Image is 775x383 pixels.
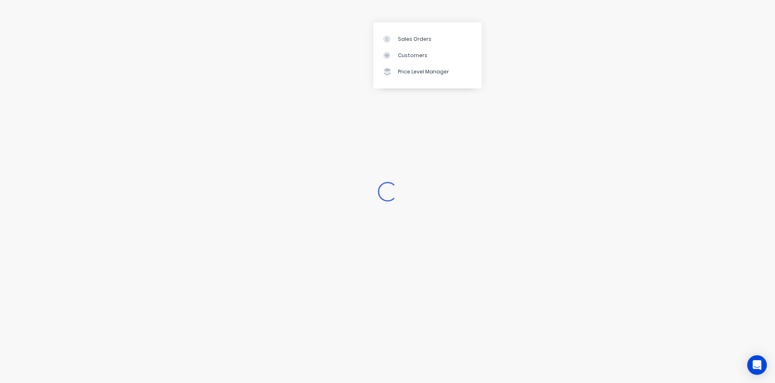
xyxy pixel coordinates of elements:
[398,52,427,59] div: Customers
[373,31,482,47] a: Sales Orders
[373,47,482,64] a: Customers
[747,355,767,375] div: Open Intercom Messenger
[398,68,449,75] div: Price Level Manager
[398,35,431,43] div: Sales Orders
[373,64,482,80] a: Price Level Manager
